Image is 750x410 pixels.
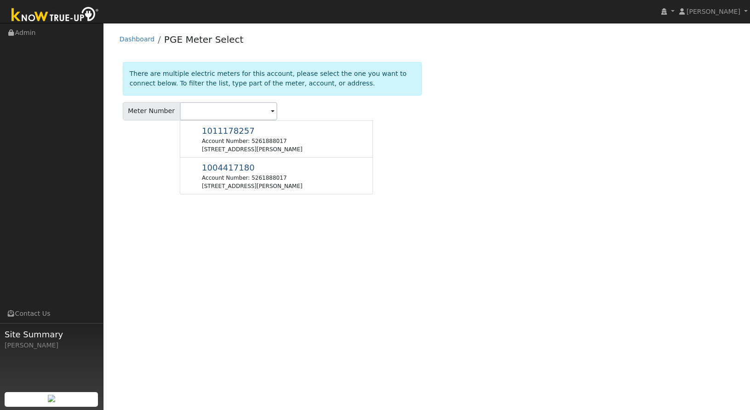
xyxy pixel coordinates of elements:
[123,62,422,95] div: There are multiple electric meters for this account, please select the one you want to connect be...
[202,128,255,135] span: Usage Point: 5658720515
[687,8,740,15] span: [PERSON_NAME]
[202,165,255,172] span: Usage Point: 5221844212
[202,145,303,154] div: [STREET_ADDRESS][PERSON_NAME]
[164,34,244,45] a: PGE Meter Select
[5,341,98,350] div: [PERSON_NAME]
[123,102,180,120] div: Meter Number
[202,126,255,136] span: 1011178257
[48,395,55,402] img: retrieve
[202,174,303,182] div: Account Number: 5261888017
[7,5,103,26] img: Know True-Up
[5,328,98,341] span: Site Summary
[202,137,303,145] div: Account Number: 5261888017
[202,182,303,190] div: [STREET_ADDRESS][PERSON_NAME]
[120,35,155,43] a: Dashboard
[202,163,255,172] span: 1004417180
